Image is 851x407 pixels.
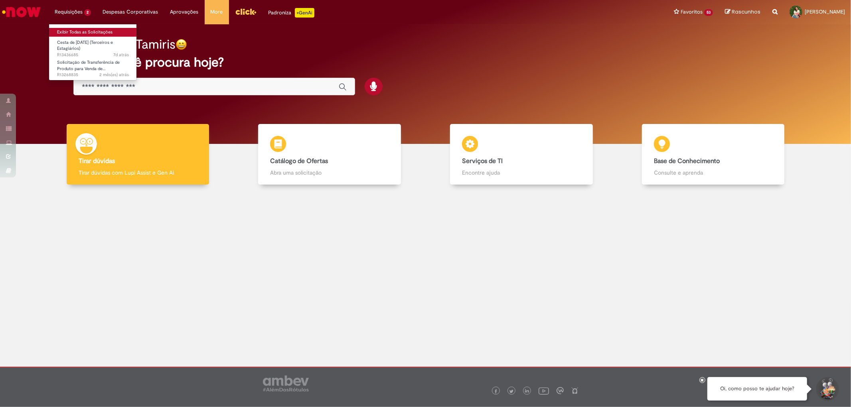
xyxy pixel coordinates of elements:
a: Catálogo de Ofertas Abra uma solicitação [234,124,426,185]
img: logo_footer_workplace.png [557,387,564,394]
div: Oi, como posso te ajudar hoje? [707,377,807,401]
img: click_logo_yellow_360x200.png [235,6,257,18]
span: Solicitação de Transferência de Produto para Venda de… [57,59,120,72]
span: R13268835 [57,72,129,78]
span: Rascunhos [732,8,760,16]
a: Aberto R13436685 : Cesta de Natal (Terceiros e Estagiários) [49,38,137,55]
div: Padroniza [269,8,314,18]
span: Despesas Corporativas [103,8,158,16]
p: +GenAi [295,8,314,18]
span: Requisições [55,8,83,16]
time: 21/08/2025 14:42:29 [113,52,129,58]
img: logo_footer_twitter.png [509,389,513,393]
span: 2 mês(es) atrás [99,72,129,78]
img: ServiceNow [1,4,42,20]
p: Tirar dúvidas com Lupi Assist e Gen Ai [79,169,197,177]
b: Base de Conhecimento [654,157,720,165]
h2: O que você procura hoje? [73,55,777,69]
img: logo_footer_ambev_rotulo_gray.png [263,376,309,391]
a: Exibir Todas as Solicitações [49,28,137,37]
span: Cesta de [DATE] (Terceiros e Estagiários) [57,39,113,52]
b: Tirar dúvidas [79,157,115,165]
p: Encontre ajuda [462,169,580,177]
a: Base de Conhecimento Consulte e aprenda [617,124,809,185]
span: [PERSON_NAME] [805,8,845,15]
p: Consulte e aprenda [654,169,772,177]
a: Aberto R13268835 : Solicitação de Transferência de Produto para Venda de Funcionário [49,58,137,75]
b: Catálogo de Ofertas [270,157,328,165]
span: 53 [704,9,713,16]
span: Favoritos [681,8,703,16]
img: logo_footer_youtube.png [539,385,549,396]
img: logo_footer_facebook.png [494,389,498,393]
span: R13436685 [57,52,129,58]
img: logo_footer_naosei.png [571,387,579,394]
img: logo_footer_linkedin.png [525,389,529,394]
button: Iniciar Conversa de Suporte [815,377,839,401]
p: Abra uma solicitação [270,169,389,177]
a: Tirar dúvidas Tirar dúvidas com Lupi Assist e Gen Ai [42,124,234,185]
b: Serviços de TI [462,157,503,165]
time: 09/07/2025 15:10:35 [99,72,129,78]
span: More [211,8,223,16]
a: Rascunhos [725,8,760,16]
a: Serviços de TI Encontre ajuda [426,124,618,185]
ul: Requisições [49,24,137,81]
span: 2 [84,9,91,16]
span: 7d atrás [113,52,129,58]
span: Aprovações [170,8,199,16]
img: happy-face.png [176,39,187,50]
